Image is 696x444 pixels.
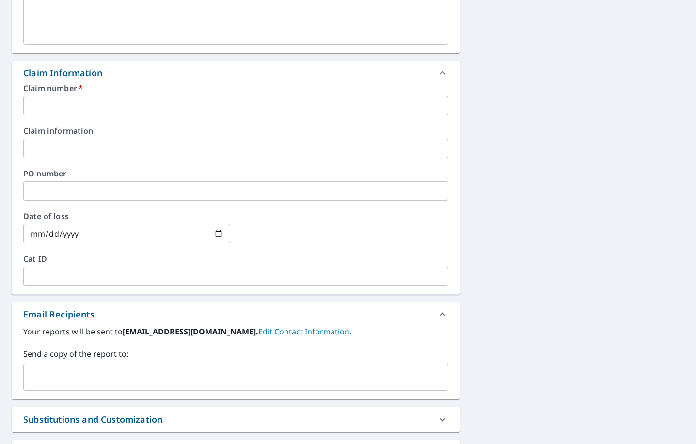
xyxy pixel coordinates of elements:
label: Claim number [23,84,448,92]
b: [EMAIL_ADDRESS][DOMAIN_NAME]. [123,326,258,337]
label: PO number [23,170,448,177]
div: Substitutions and Customization [12,407,460,432]
label: Date of loss [23,212,230,220]
div: Email Recipients [23,308,95,321]
div: Claim Information [12,61,460,84]
label: Your reports will be sent to [23,326,448,337]
a: EditContactInfo [258,326,351,337]
label: Send a copy of the report to: [23,348,448,360]
label: Cat ID [23,255,448,263]
div: Substitutions and Customization [23,413,162,426]
label: Claim information [23,127,448,135]
div: Email Recipients [12,302,460,326]
div: Claim Information [23,66,102,79]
